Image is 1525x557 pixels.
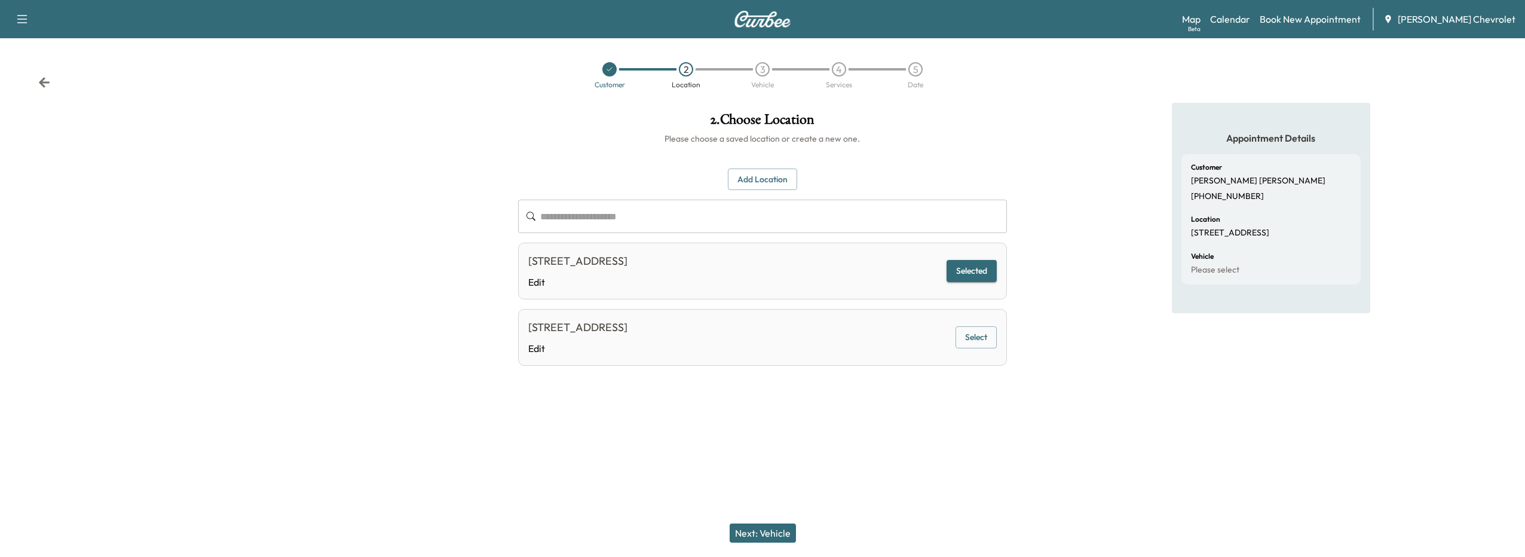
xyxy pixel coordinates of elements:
a: Edit [528,341,627,356]
a: Edit [528,275,627,289]
h6: Please choose a saved location or create a new one. [518,133,1008,145]
div: Location [672,81,700,88]
p: [PERSON_NAME] [PERSON_NAME] [1191,176,1325,186]
div: 2 [679,62,693,76]
div: [STREET_ADDRESS] [528,253,627,270]
button: Selected [947,260,997,282]
div: Beta [1188,25,1201,33]
div: Back [38,76,50,88]
h1: 2 . Choose Location [518,112,1008,133]
p: [STREET_ADDRESS] [1191,228,1269,238]
h6: Vehicle [1191,253,1214,260]
div: Date [908,81,923,88]
button: Add Location [728,169,797,191]
a: Calendar [1210,12,1250,26]
h6: Customer [1191,164,1222,171]
a: MapBeta [1182,12,1201,26]
div: [STREET_ADDRESS] [528,319,627,336]
a: Book New Appointment [1260,12,1361,26]
div: Vehicle [751,81,774,88]
span: [PERSON_NAME] Chevrolet [1398,12,1515,26]
button: Select [956,326,997,348]
img: Curbee Logo [734,11,791,27]
div: Customer [595,81,625,88]
h5: Appointment Details [1181,131,1361,145]
div: Services [826,81,852,88]
h6: Location [1191,216,1220,223]
p: [PHONE_NUMBER] [1191,191,1264,202]
p: Please select [1191,265,1239,276]
button: Next: Vehicle [730,524,796,543]
div: 3 [755,62,770,76]
div: 4 [832,62,846,76]
div: 5 [908,62,923,76]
